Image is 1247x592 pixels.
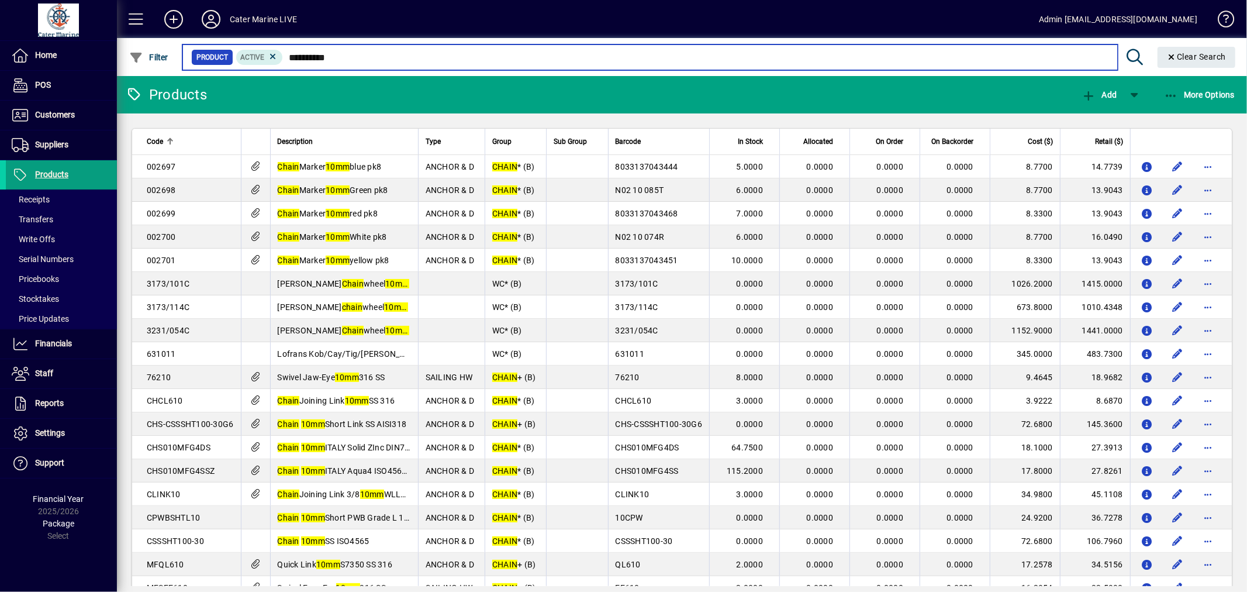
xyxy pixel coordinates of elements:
[1082,90,1117,99] span: Add
[877,232,904,242] span: 0.0000
[492,443,535,452] span: * (B)
[1060,459,1130,483] td: 27.8261
[1198,508,1217,527] button: More options
[807,279,834,288] span: 0.0000
[1198,438,1217,457] button: More options
[717,135,773,148] div: In Stock
[947,443,974,452] span: 0.0000
[947,419,974,429] span: 0.0000
[990,225,1060,249] td: 8.7700
[492,326,522,335] span: WC* (B)
[990,389,1060,412] td: 3.9222
[35,369,53,378] span: Staff
[492,373,517,382] em: CHAIN
[807,232,834,242] span: 0.0000
[1060,295,1130,319] td: 1010.4348
[947,302,974,312] span: 0.0000
[278,326,463,335] span: [PERSON_NAME] wheel PWB 2200 Cr*
[1198,157,1217,176] button: More options
[947,349,974,359] span: 0.0000
[737,373,764,382] span: 8.0000
[492,162,535,171] span: * (B)
[196,51,228,63] span: Product
[12,235,55,244] span: Write Offs
[301,466,325,476] em: 10mm
[877,326,904,335] span: 0.0000
[1198,321,1217,340] button: More options
[877,279,904,288] span: 0.0000
[492,162,517,171] em: CHAIN
[6,101,117,130] a: Customers
[616,443,679,452] span: CHS010MFG4DS
[1060,178,1130,202] td: 13.9043
[947,185,974,195] span: 0.0000
[278,396,395,405] span: Joining Link SS 316
[35,80,51,90] span: POS
[807,443,834,452] span: 0.0000
[1168,345,1187,363] button: Edit
[807,419,834,429] span: 0.0000
[1198,251,1217,270] button: More options
[147,135,163,148] span: Code
[241,53,265,61] span: Active
[35,50,57,60] span: Home
[426,135,441,148] span: Type
[1039,10,1197,29] div: Admin [EMAIL_ADDRESS][DOMAIN_NAME]
[616,232,665,242] span: N02 10 074R
[1168,532,1187,550] button: Edit
[1060,272,1130,295] td: 1415.0000
[1168,181,1187,199] button: Edit
[326,232,350,242] em: 10mm
[236,50,283,65] mat-chip: Activation Status: Active
[492,349,522,359] span: WC* (B)
[147,443,210,452] span: CHS010MFG4DS
[147,466,215,476] span: CHS010MFG4SSZ
[1161,84,1238,105] button: More Options
[278,162,299,171] em: Chain
[807,466,834,476] span: 0.0000
[877,419,904,429] span: 0.0000
[803,135,833,148] span: Allocated
[1158,47,1236,68] button: Clear
[807,373,834,382] span: 0.0000
[492,443,517,452] em: CHAIN
[877,185,904,195] span: 0.0000
[1209,2,1232,40] a: Knowledge Base
[278,396,299,405] em: Chain
[1167,52,1227,61] span: Clear Search
[6,289,117,309] a: Stocktakes
[278,466,445,476] span: ITALY Aqua4 ISO4565 Soild Zinc
[492,419,536,429] span: + (B)
[947,466,974,476] span: 0.0000
[278,466,299,476] em: Chain
[345,396,369,405] em: 10mm
[616,162,678,171] span: 8033137043444
[492,396,517,405] em: CHAIN
[6,329,117,359] a: Financials
[147,490,181,499] span: CLINK10
[947,162,974,171] span: 0.0000
[278,162,382,171] span: Marker blue pk8
[807,396,834,405] span: 0.0000
[492,256,535,265] span: * (B)
[147,419,234,429] span: CHS-CSSSHT100-30G6
[492,185,517,195] em: CHAIN
[1198,228,1217,246] button: More options
[35,398,64,408] span: Reports
[278,256,389,265] span: Marker yellow pk8
[1168,485,1187,504] button: Edit
[6,209,117,229] a: Transfers
[278,349,489,359] span: Lofrans Kob/Cay/Tig/[PERSON_NAME] ISO *
[147,162,176,171] span: 002697
[1060,342,1130,366] td: 483.7300
[126,85,207,104] div: Products
[326,162,350,171] em: 10mm
[301,443,325,452] em: 10mm
[616,349,645,359] span: 631011
[6,130,117,160] a: Suppliers
[342,326,364,335] em: Chain
[35,110,75,119] span: Customers
[990,342,1060,366] td: 345.0000
[147,232,176,242] span: 002700
[616,135,703,148] div: Barcode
